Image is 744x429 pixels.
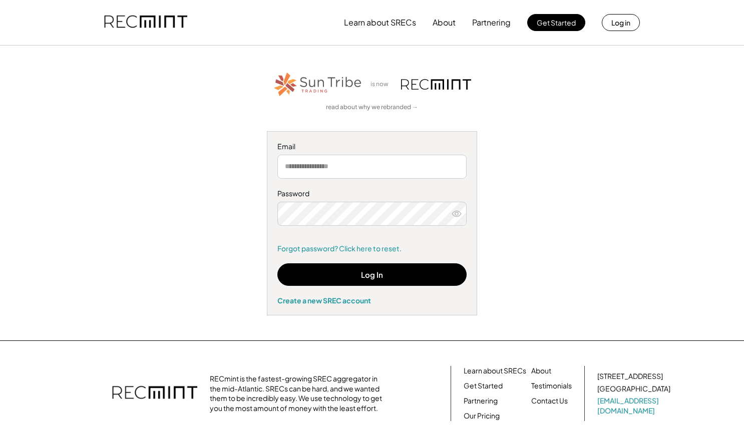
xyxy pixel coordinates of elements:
[277,189,467,199] div: Password
[210,374,388,413] div: RECmint is the fastest-growing SREC aggregator in the mid-Atlantic. SRECs can be hard, and we wan...
[531,396,568,406] a: Contact Us
[464,411,500,421] a: Our Pricing
[464,381,503,391] a: Get Started
[368,80,396,89] div: is now
[433,13,456,33] button: About
[602,14,640,31] button: Log in
[472,13,511,33] button: Partnering
[326,103,418,112] a: read about why we rebranded →
[597,384,670,394] div: [GEOGRAPHIC_DATA]
[531,366,551,376] a: About
[527,14,585,31] button: Get Started
[597,371,663,381] div: [STREET_ADDRESS]
[277,263,467,286] button: Log In
[112,376,197,411] img: recmint-logotype%403x.png
[277,142,467,152] div: Email
[597,396,672,415] a: [EMAIL_ADDRESS][DOMAIN_NAME]
[277,296,467,305] div: Create a new SREC account
[401,79,471,90] img: recmint-logotype%403x.png
[464,396,498,406] a: Partnering
[277,244,467,254] a: Forgot password? Click here to reset.
[344,13,416,33] button: Learn about SRECs
[273,71,363,98] img: STT_Horizontal_Logo%2B-%2BColor.png
[531,381,572,391] a: Testimonials
[464,366,526,376] a: Learn about SRECs
[104,6,187,40] img: recmint-logotype%403x.png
